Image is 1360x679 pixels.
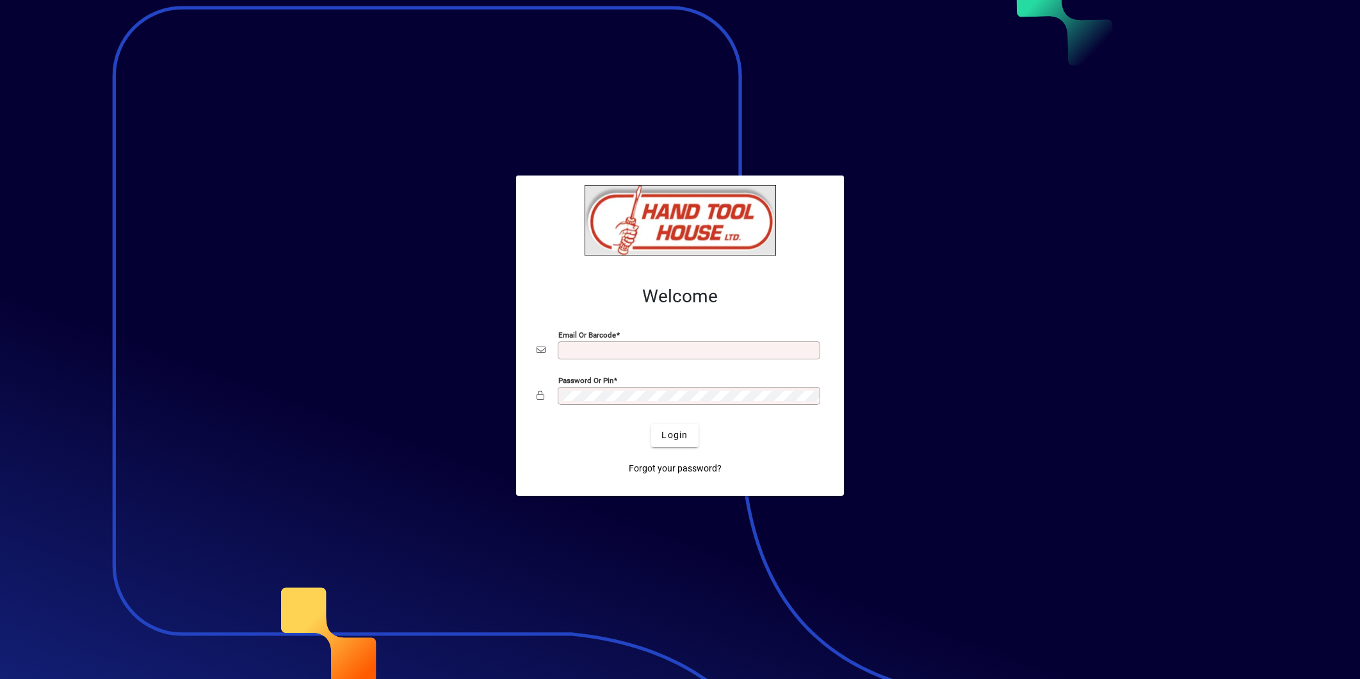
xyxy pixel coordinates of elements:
span: Login [661,429,688,442]
mat-label: Email or Barcode [558,330,616,339]
span: Forgot your password? [629,462,722,475]
h2: Welcome [537,286,823,307]
button: Login [651,424,698,447]
a: Forgot your password? [624,457,727,480]
mat-label: Password or Pin [558,375,613,384]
